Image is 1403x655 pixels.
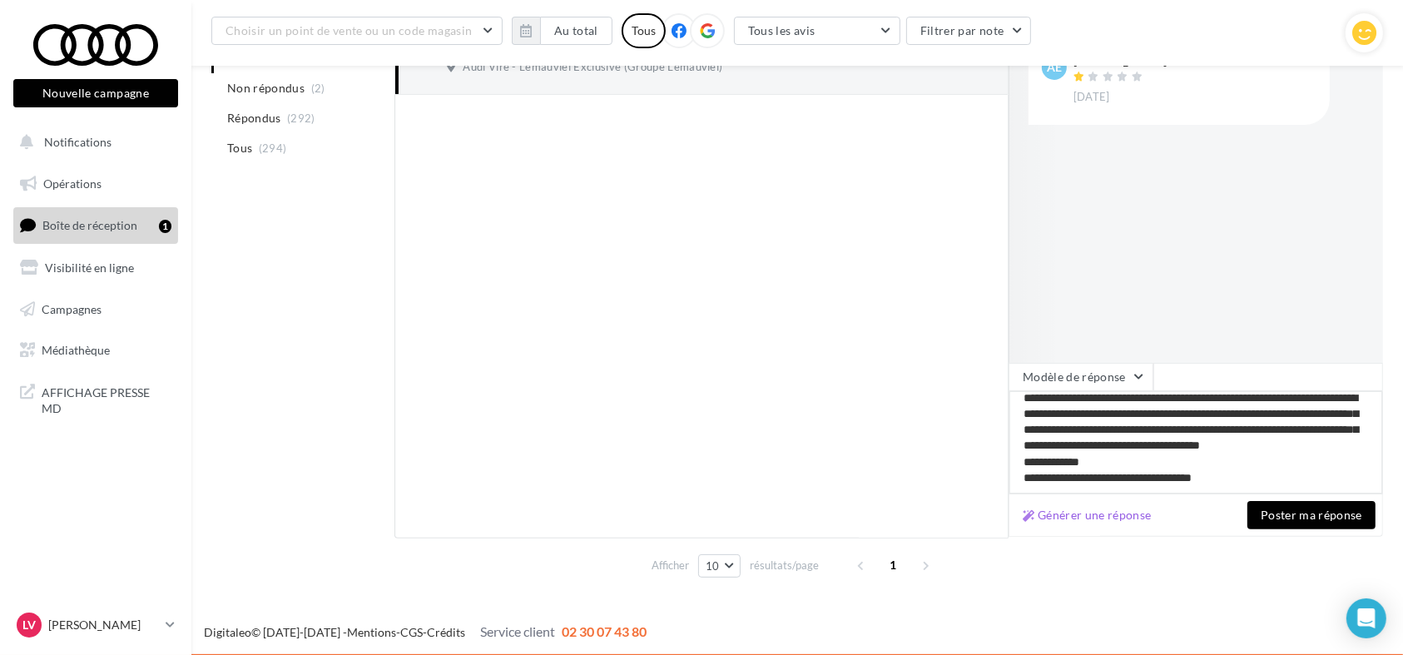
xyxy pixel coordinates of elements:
a: Mentions [347,625,396,639]
span: Boîte de réception [42,218,137,232]
span: LV [22,617,36,633]
div: [PERSON_NAME] [1073,55,1167,67]
span: Audi Vire - Lemauviel Exclusive (Groupe Lemauviel) [463,60,722,75]
span: 1 [880,552,907,578]
a: Opérations [10,166,181,201]
span: 10 [706,559,720,573]
div: Tous [622,13,666,48]
span: Choisir un point de vente ou un code magasin [226,23,472,37]
span: Afficher [652,558,689,573]
span: Campagnes [42,301,102,315]
span: Visibilité en ligne [45,261,134,275]
span: (292) [287,112,315,125]
p: [PERSON_NAME] [48,617,159,633]
span: 02 30 07 43 80 [562,623,647,639]
button: Modèle de réponse [1009,363,1153,391]
div: 1 [159,220,171,233]
button: Générer une réponse [1016,505,1158,525]
span: (294) [259,141,287,155]
span: Médiathèque [42,343,110,357]
button: Nouvelle campagne [13,79,178,107]
a: Crédits [427,625,465,639]
button: Au total [540,17,612,45]
span: [DATE] [1073,90,1110,105]
a: CGS [400,625,423,639]
a: Boîte de réception1 [10,207,181,243]
button: Au total [512,17,612,45]
a: Digitaleo [204,625,251,639]
a: Campagnes [10,292,181,327]
button: Choisir un point de vente ou un code magasin [211,17,503,45]
span: Tous [227,140,252,156]
button: Poster ma réponse [1247,501,1376,529]
button: Notifications [10,125,175,160]
span: résultats/page [750,558,819,573]
div: Open Intercom Messenger [1346,598,1386,638]
span: Répondus [227,110,281,127]
span: Non répondus [227,80,305,97]
span: Tous les avis [748,23,816,37]
a: LV [PERSON_NAME] [13,609,178,641]
button: Tous les avis [734,17,900,45]
span: Opérations [43,176,102,191]
span: AE [1047,59,1062,76]
button: Filtrer par note [906,17,1032,45]
span: (2) [311,82,325,95]
span: AFFICHAGE PRESSE MD [42,381,171,417]
span: Notifications [44,135,112,149]
span: © [DATE]-[DATE] - - - [204,625,647,639]
a: Visibilité en ligne [10,251,181,285]
a: AFFICHAGE PRESSE MD [10,375,181,424]
span: Service client [480,623,555,639]
a: Médiathèque [10,333,181,368]
button: 10 [698,554,741,578]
